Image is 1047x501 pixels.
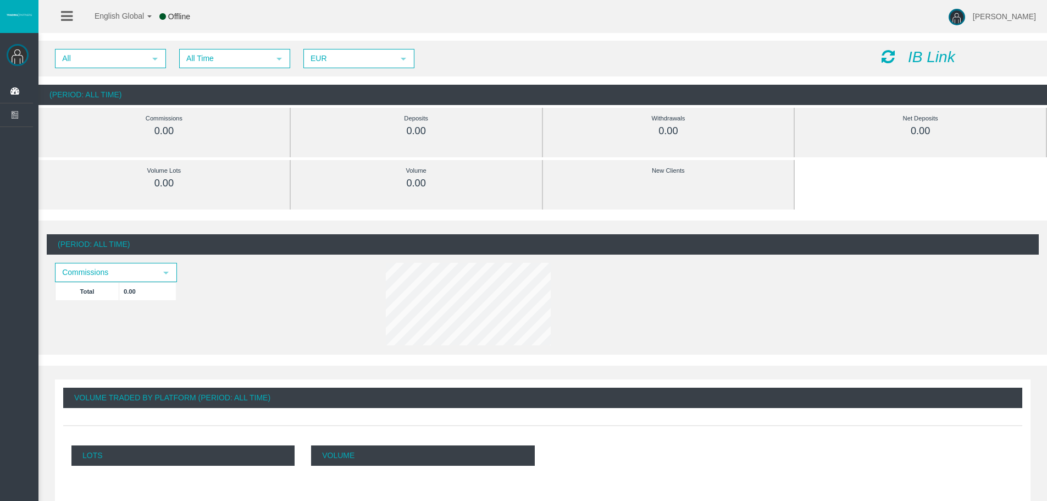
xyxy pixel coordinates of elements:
div: 0.00 [63,177,265,190]
div: Commissions [63,112,265,125]
div: Deposits [315,112,517,125]
div: 0.00 [63,125,265,137]
div: New Clients [568,164,769,177]
span: select [162,268,170,277]
span: select [151,54,159,63]
div: (Period: All Time) [38,85,1047,105]
span: Offline [168,12,190,21]
td: 0.00 [119,282,176,300]
div: 0.00 [315,125,517,137]
div: 0.00 [819,125,1021,137]
span: Commissions [56,264,156,281]
div: Volume Traded By Platform (Period: All Time) [63,388,1022,408]
span: All Time [180,50,269,67]
div: (Period: All Time) [47,234,1039,255]
img: user-image [949,9,965,25]
td: Total [56,282,119,300]
div: Net Deposits [819,112,1021,125]
span: All [56,50,145,67]
span: [PERSON_NAME] [973,12,1036,21]
i: Reload Dashboard [882,49,895,64]
div: 0.00 [315,177,517,190]
i: IB Link [908,48,955,65]
div: Volume Lots [63,164,265,177]
p: Volume [311,445,534,466]
span: English Global [80,12,144,20]
span: EUR [304,50,394,67]
p: Lots [71,445,295,466]
span: select [275,54,284,63]
span: select [399,54,408,63]
div: Volume [315,164,517,177]
div: Withdrawals [568,112,769,125]
img: logo.svg [5,13,33,17]
div: 0.00 [568,125,769,137]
